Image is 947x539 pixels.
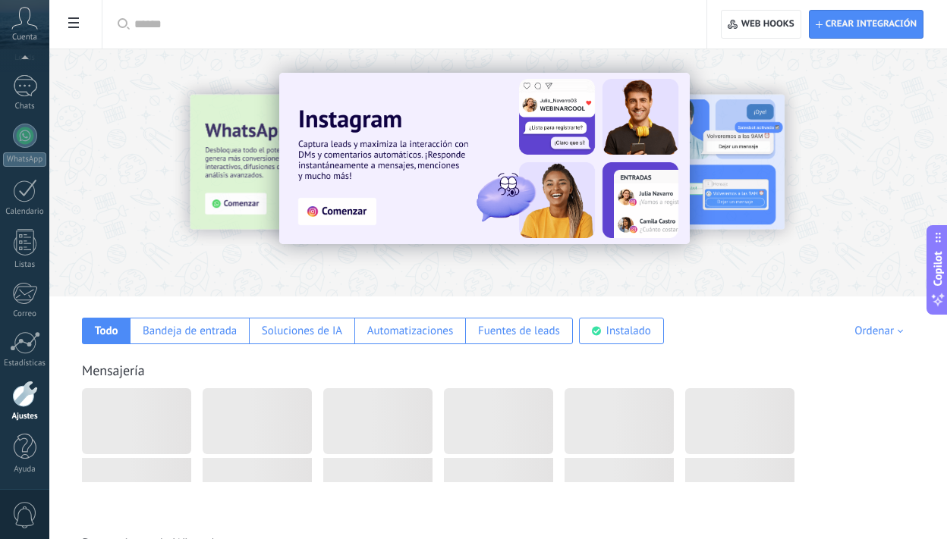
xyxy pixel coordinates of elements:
div: Automatizaciones [367,324,454,338]
div: Fuentes de leads [478,324,560,338]
div: Chats [3,102,47,111]
div: Estadísticas [3,359,47,368]
div: Todo [95,324,118,338]
a: Mensajería [82,362,145,379]
div: Bandeja de entrada [143,324,237,338]
span: Web hooks [741,18,794,30]
div: WhatsApp [3,152,46,167]
span: Cuenta [12,33,37,42]
img: Slide 1 [279,73,690,244]
div: Instalado [606,324,651,338]
div: Ordenar [854,324,908,338]
div: Ayuda [3,465,47,475]
div: Listas [3,260,47,270]
button: Crear integración [809,10,923,39]
span: Crear integración [826,18,917,30]
div: Ajustes [3,412,47,421]
span: Copilot [930,251,945,286]
div: Soluciones de IA [262,324,342,338]
div: Correo [3,309,47,319]
button: Web hooks [721,10,801,39]
div: Calendario [3,207,47,217]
